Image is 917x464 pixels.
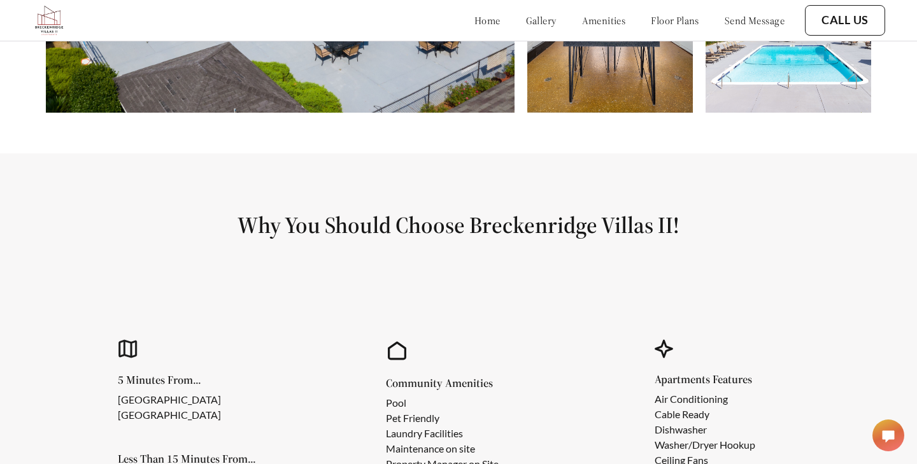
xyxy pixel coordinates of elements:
[805,5,885,36] button: Call Us
[386,411,499,426] li: Pet Friendly
[725,14,785,27] a: send message
[526,14,557,27] a: gallery
[386,395,499,411] li: Pool
[655,437,755,453] li: Washer/Dryer Hookup
[118,392,221,407] li: [GEOGRAPHIC_DATA]
[474,14,501,27] a: home
[655,391,755,407] li: Air Conditioning
[31,211,886,239] h1: Why You Should Choose Breckenridge Villas II!
[655,374,776,385] h5: Apartments Features
[118,407,221,423] li: [GEOGRAPHIC_DATA]
[118,374,241,386] h5: 5 Minutes From...
[386,377,519,389] h5: Community Amenities
[386,426,499,441] li: Laundry Facilities
[582,14,626,27] a: amenities
[32,3,66,38] img: bv2_logo.png
[655,422,755,437] li: Dishwasher
[821,13,869,27] a: Call Us
[386,441,499,456] li: Maintenance on site
[651,14,699,27] a: floor plans
[655,407,755,422] li: Cable Ready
